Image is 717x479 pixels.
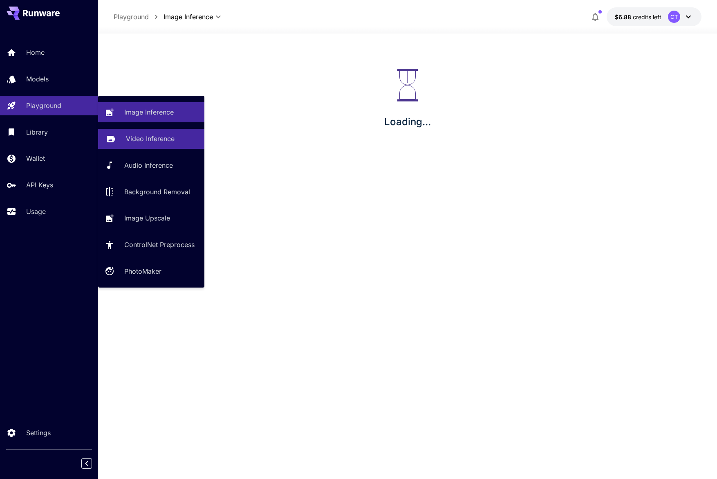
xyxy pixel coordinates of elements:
div: $6.8781 [615,13,661,21]
a: Video Inference [98,129,204,149]
p: Settings [26,428,51,438]
div: CT [668,11,680,23]
p: API Keys [26,180,53,190]
span: $6.88 [615,13,633,20]
button: Collapse sidebar [81,458,92,469]
p: Audio Inference [124,160,173,170]
p: Image Upscale [124,213,170,223]
a: Audio Inference [98,155,204,175]
a: Image Inference [98,102,204,122]
span: Image Inference [164,12,213,22]
p: Video Inference [126,134,175,144]
p: Loading... [384,115,431,129]
button: $6.8781 [607,7,701,26]
a: PhotoMaker [98,261,204,281]
p: Background Removal [124,187,190,197]
p: ControlNet Preprocess [124,240,195,250]
div: Collapse sidebar [87,456,98,471]
p: Playground [26,101,61,110]
a: Image Upscale [98,208,204,228]
p: Library [26,127,48,137]
a: Background Removal [98,182,204,202]
span: credits left [633,13,661,20]
p: Usage [26,207,46,216]
p: Image Inference [124,107,174,117]
p: Home [26,47,45,57]
p: Models [26,74,49,84]
nav: breadcrumb [114,12,164,22]
p: Playground [114,12,149,22]
a: ControlNet Preprocess [98,235,204,255]
p: Wallet [26,153,45,163]
p: PhotoMaker [124,266,161,276]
